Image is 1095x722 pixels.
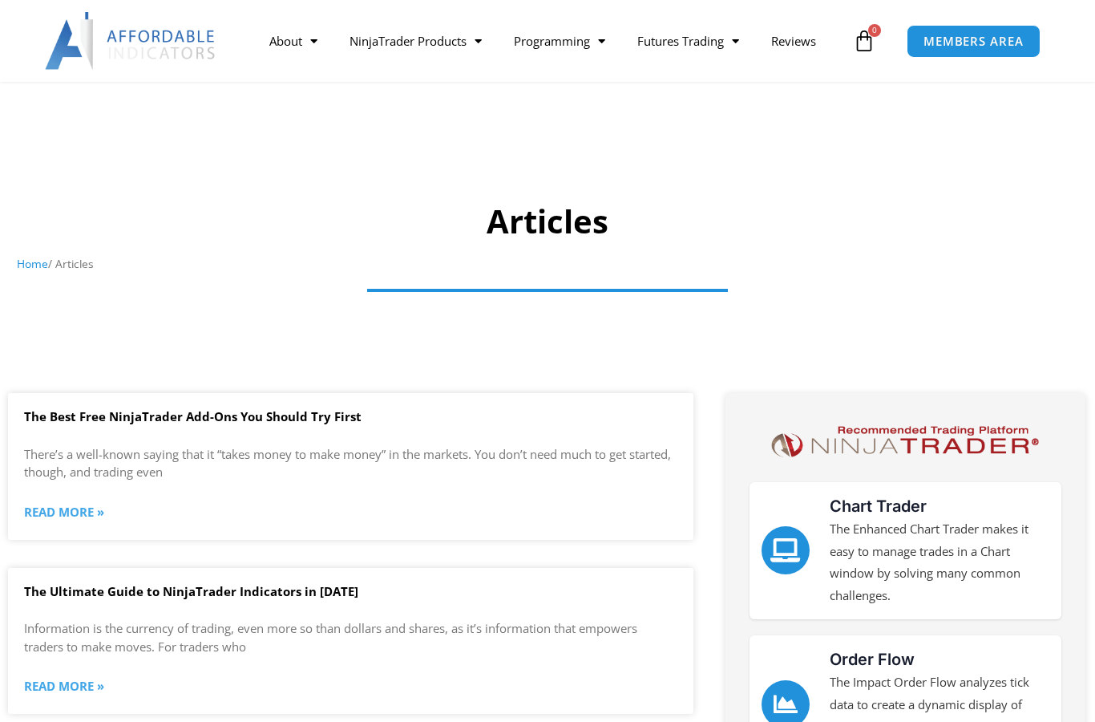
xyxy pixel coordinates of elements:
[755,22,832,59] a: Reviews
[868,24,881,37] span: 0
[830,497,927,516] a: Chart Trader
[830,650,915,669] a: Order Flow
[253,22,849,59] nav: Menu
[765,421,1045,461] img: NinjaTrader Logo
[45,12,217,70] img: LogoAI | Affordable Indicators – NinjaTrader
[923,35,1024,47] span: MEMBERS AREA
[17,256,48,271] a: Home
[17,199,1079,244] h1: Articles
[762,526,810,574] a: Chart Trader
[24,408,362,424] a: The Best Free NinjaTrader Add-Ons You Should Try First
[907,25,1040,58] a: MEMBERS AREA
[24,583,358,599] a: The Ultimate Guide to NinjaTrader Indicators in [DATE]
[333,22,498,59] a: NinjaTrader Products
[24,445,677,481] p: There’s a well-known saying that it “takes money to make money” in the markets. You don’t need mu...
[830,518,1049,607] p: The Enhanced Chart Trader makes it easy to manage trades in a Chart window by solving many common...
[24,619,677,655] p: Information is the currency of trading, even more so than dollars and shares, as it’s information...
[498,22,621,59] a: Programming
[24,501,104,524] a: Read more about The Best Free NinjaTrader Add-Ons You Should Try First
[17,254,1079,274] nav: Breadcrumb
[24,675,104,698] a: Read more about The Ultimate Guide to NinjaTrader Indicators in 2025
[621,22,755,59] a: Futures Trading
[253,22,333,59] a: About
[829,18,899,64] a: 0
